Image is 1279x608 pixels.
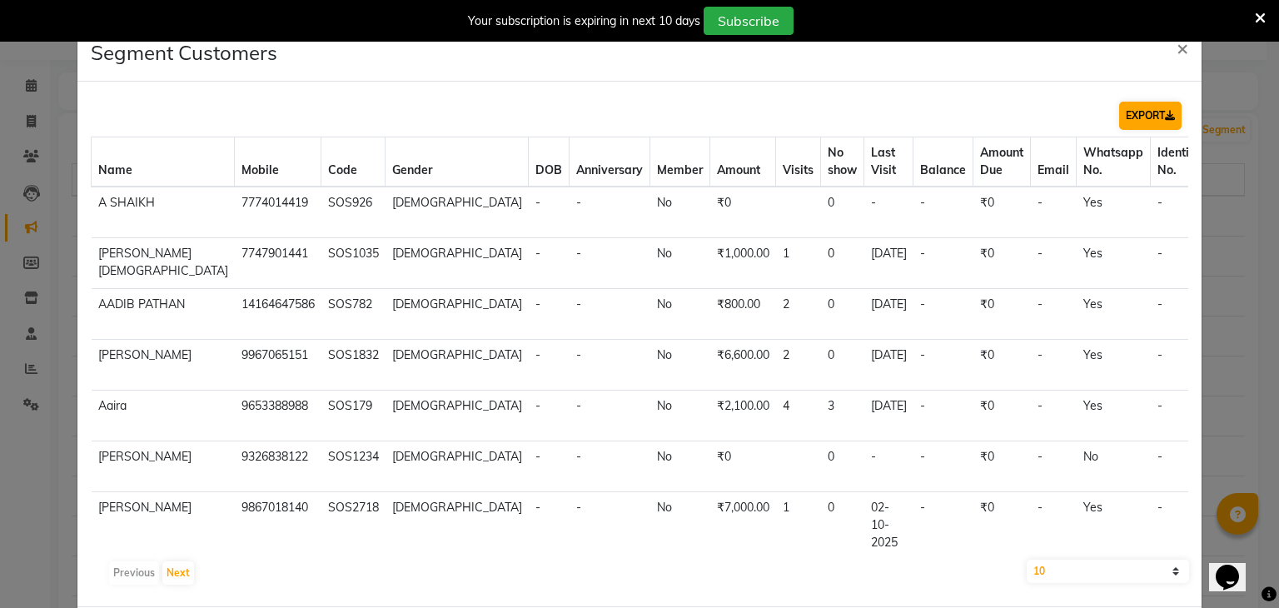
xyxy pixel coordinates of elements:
[710,391,776,441] td: ₹2,100.00
[650,289,710,340] td: No
[864,391,913,441] td: [DATE]
[235,238,321,289] td: 7747901441
[235,137,321,187] th: Mobile
[973,238,1031,289] td: ₹0
[1077,441,1151,492] td: No
[821,340,864,391] td: 0
[650,391,710,441] td: No
[821,187,864,238] td: 0
[1151,340,1215,391] td: -
[529,137,570,187] th: DOB
[162,561,194,585] button: Next
[92,441,235,492] td: [PERSON_NAME]
[776,391,821,441] td: 4
[913,137,973,187] th: Balance
[321,289,386,340] td: SOS782
[710,289,776,340] td: ₹800.00
[864,289,913,340] td: [DATE]
[321,492,386,559] td: SOS2718
[973,289,1031,340] td: ₹0
[570,137,650,187] th: Anniversary
[650,492,710,559] td: No
[91,37,277,67] h4: Segment Customers
[1151,187,1215,238] td: -
[650,441,710,492] td: No
[650,137,710,187] th: Member
[776,340,821,391] td: 2
[1031,137,1077,187] th: Email
[529,340,570,391] td: -
[776,492,821,559] td: 1
[913,441,973,492] td: -
[386,289,529,340] td: [DEMOGRAPHIC_DATA]
[570,289,650,340] td: -
[321,340,386,391] td: SOS1832
[321,187,386,238] td: SOS926
[529,391,570,441] td: -
[321,238,386,289] td: SOS1035
[821,441,864,492] td: 0
[913,238,973,289] td: -
[235,492,321,559] td: 9867018140
[864,441,913,492] td: -
[650,340,710,391] td: No
[529,238,570,289] td: -
[570,187,650,238] td: -
[710,137,776,187] th: Amount
[1077,391,1151,441] td: Yes
[1077,137,1151,187] th: Whatsapp No.
[973,441,1031,492] td: ₹0
[1031,238,1077,289] td: -
[913,340,973,391] td: -
[235,441,321,492] td: 9326838122
[821,238,864,289] td: 0
[821,391,864,441] td: 3
[529,289,570,340] td: -
[864,238,913,289] td: [DATE]
[386,340,529,391] td: [DEMOGRAPHIC_DATA]
[1031,492,1077,559] td: -
[973,137,1031,187] th: Amount Due
[386,238,529,289] td: [DEMOGRAPHIC_DATA]
[913,187,973,238] td: -
[650,187,710,238] td: No
[1177,35,1188,60] span: ×
[1031,289,1077,340] td: -
[92,492,235,559] td: [PERSON_NAME]
[529,187,570,238] td: -
[710,238,776,289] td: ₹1,000.00
[92,187,235,238] td: A SHAIKH
[570,238,650,289] td: -
[913,492,973,559] td: -
[704,7,794,35] button: Subscribe
[1119,102,1182,130] button: EXPORT
[321,391,386,441] td: SOS179
[92,289,235,340] td: AADIB PATHAN
[386,441,529,492] td: [DEMOGRAPHIC_DATA]
[821,289,864,340] td: 0
[1031,340,1077,391] td: -
[1077,238,1151,289] td: Yes
[864,340,913,391] td: [DATE]
[386,391,529,441] td: [DEMOGRAPHIC_DATA]
[1151,391,1215,441] td: -
[570,441,650,492] td: -
[776,289,821,340] td: 2
[92,340,235,391] td: [PERSON_NAME]
[973,391,1031,441] td: ₹0
[321,137,386,187] th: Code
[386,492,529,559] td: [DEMOGRAPHIC_DATA]
[468,12,700,30] div: Your subscription is expiring in next 10 days
[386,137,529,187] th: Gender
[710,340,776,391] td: ₹6,600.00
[1077,187,1151,238] td: Yes
[529,441,570,492] td: -
[1077,289,1151,340] td: Yes
[821,492,864,559] td: 0
[386,187,529,238] td: [DEMOGRAPHIC_DATA]
[235,187,321,238] td: 7774014419
[1077,340,1151,391] td: Yes
[973,492,1031,559] td: ₹0
[776,238,821,289] td: 1
[913,289,973,340] td: -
